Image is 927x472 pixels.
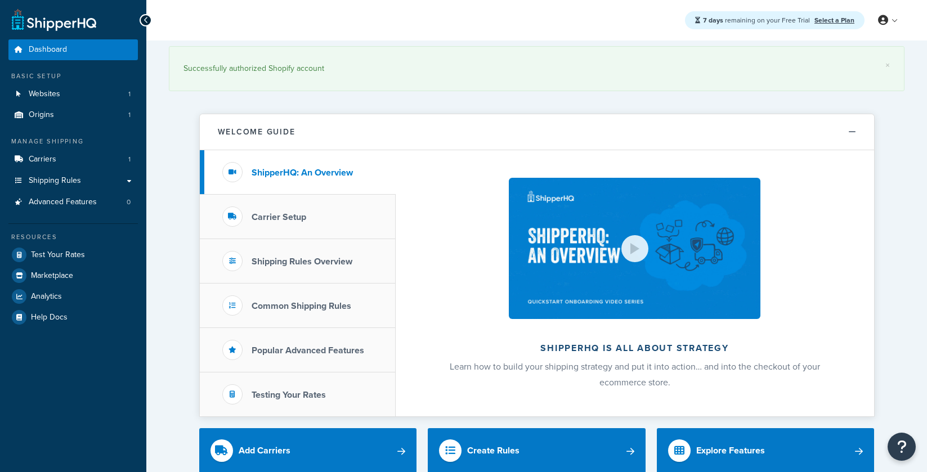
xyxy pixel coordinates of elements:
[31,250,85,260] span: Test Your Rates
[8,266,138,286] a: Marketplace
[252,345,364,356] h3: Popular Advanced Features
[128,155,131,164] span: 1
[29,110,54,120] span: Origins
[426,343,844,353] h2: ShipperHQ is all about strategy
[29,197,97,207] span: Advanced Features
[29,89,60,99] span: Websites
[8,192,138,213] li: Advanced Features
[252,301,351,311] h3: Common Shipping Rules
[8,170,138,191] a: Shipping Rules
[8,149,138,170] li: Carriers
[703,15,723,25] strong: 7 days
[509,178,760,319] img: ShipperHQ is all about strategy
[128,89,131,99] span: 1
[696,443,765,458] div: Explore Features
[8,286,138,307] a: Analytics
[200,114,874,150] button: Welcome Guide
[8,192,138,213] a: Advanced Features0
[29,45,67,55] span: Dashboard
[450,360,820,389] span: Learn how to build your shipping strategy and put it into action… and into the checkout of your e...
[252,390,326,400] h3: Testing Your Rates
[252,168,353,178] h3: ShipperHQ: An Overview
[8,307,138,327] a: Help Docs
[8,71,138,81] div: Basic Setup
[8,39,138,60] a: Dashboard
[183,61,890,77] div: Successfully authorized Shopify account
[814,15,854,25] a: Select a Plan
[29,155,56,164] span: Carriers
[31,292,62,302] span: Analytics
[8,84,138,105] li: Websites
[703,15,812,25] span: remaining on your Free Trial
[29,176,81,186] span: Shipping Rules
[8,149,138,170] a: Carriers1
[218,128,295,136] h2: Welcome Guide
[885,61,890,70] a: ×
[31,313,68,322] span: Help Docs
[252,257,352,267] h3: Shipping Rules Overview
[8,245,138,265] a: Test Your Rates
[467,443,520,458] div: Create Rules
[8,105,138,125] a: Origins1
[8,137,138,146] div: Manage Shipping
[8,84,138,105] a: Websites1
[239,443,290,458] div: Add Carriers
[31,271,73,281] span: Marketplace
[128,110,131,120] span: 1
[252,212,306,222] h3: Carrier Setup
[127,197,131,207] span: 0
[888,433,916,461] button: Open Resource Center
[8,232,138,242] div: Resources
[8,105,138,125] li: Origins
